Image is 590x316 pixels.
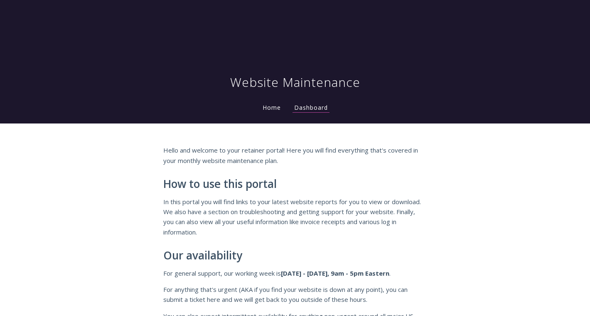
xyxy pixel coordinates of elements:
[163,145,427,165] p: Hello and welcome to your retainer portal! Here you will find everything that's covered in your m...
[163,249,427,262] h2: Our availability
[293,104,329,113] a: Dashboard
[261,104,283,111] a: Home
[163,197,427,237] p: In this portal you will find links to your latest website reports for you to view or download. We...
[163,178,427,190] h2: How to use this portal
[163,268,427,278] p: For general support, our working week is .
[230,74,360,91] h1: Website Maintenance
[163,284,427,305] p: For anything that's urgent (AKA if you find your website is down at any point), you can submit a ...
[281,269,389,277] strong: [DATE] - [DATE], 9am - 5pm Eastern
